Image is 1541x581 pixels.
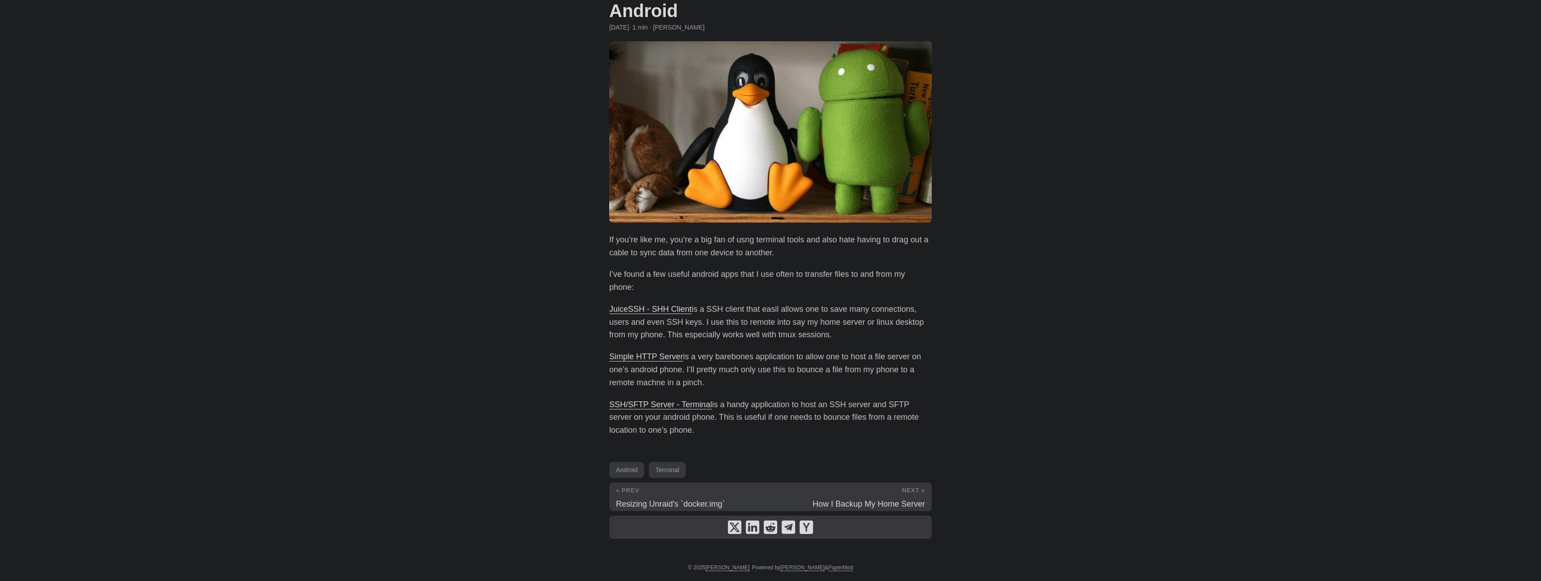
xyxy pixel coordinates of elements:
div: · 1 min · [PERSON_NAME] [609,22,932,32]
a: share SSH, SFTP and HTTP File Server On Android on ycombinator [800,521,813,534]
a: share SSH, SFTP and HTTP File Server On Android on telegram [782,521,795,534]
p: is a handy application to host an SSH server and SFTP server on your android phone. This is usefu... [609,398,932,437]
span: Next » [902,487,925,494]
p: If you’re like me, you’re a big fan of usng terminal tools and also hate having to drag out a cab... [609,233,932,259]
a: PaperMod [828,564,853,571]
a: Android [609,462,644,478]
a: Simple HTTP Server [609,352,683,361]
span: © 2025 [688,564,750,571]
a: [PERSON_NAME] [780,564,825,571]
a: [PERSON_NAME] [706,564,750,571]
span: 2021-05-09 00:00:00 +0000 UTC [609,22,629,32]
a: share SSH, SFTP and HTTP File Server On Android on linkedin [746,521,759,534]
a: JuiceSSH - SHH Client [609,305,692,314]
a: « Prev Resizing Unraid's `docker.img` [610,483,770,511]
a: Next » How I Backup My Home Server [770,483,931,511]
span: Powered by & [752,564,853,571]
p: I’ve found a few useful android apps that I use often to transfer files to and from my phone: [609,268,932,294]
a: share SSH, SFTP and HTTP File Server On Android on reddit [764,521,777,534]
p: is a SSH client that easil allows one to save many connections, users and even SSH keys. I use th... [609,303,932,341]
a: Terminal [649,462,686,478]
span: « Prev [616,487,639,494]
span: How I Backup My Home Server [813,499,925,508]
p: is a very barebones application to allow one to host a file server on one’s android phone. I’ll p... [609,350,932,389]
span: Resizing Unraid's `docker.img` [616,499,725,508]
a: share SSH, SFTP and HTTP File Server On Android on x [728,521,741,534]
a: SSH/SFTP Server - Terminal [609,400,712,409]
